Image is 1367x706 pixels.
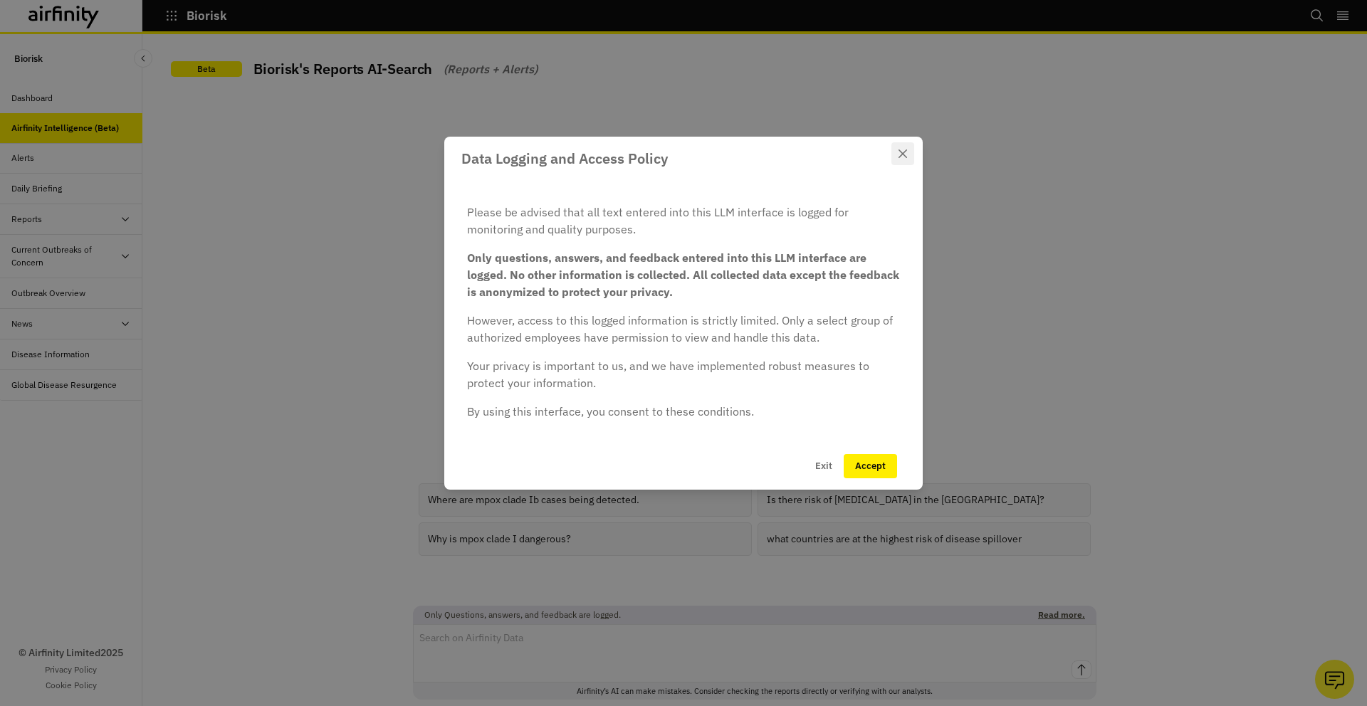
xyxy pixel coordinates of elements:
[804,454,844,478] button: Exit
[467,403,900,420] p: By using this interface, you consent to these conditions.
[844,454,897,478] button: Accept
[467,312,900,346] p: However, access to this logged information is strictly limited. Only a select group of authorized...
[444,137,923,181] header: Data Logging and Access Policy
[891,142,914,165] button: Close
[467,204,900,238] p: Please be advised that all text entered into this LLM interface is logged for monitoring and qual...
[467,357,900,391] p: Your privacy is important to us, and we have implemented robust measures to protect your informat...
[467,249,900,300] p: Only questions, answers, and feedback entered into this LLM interface are logged. No other inform...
